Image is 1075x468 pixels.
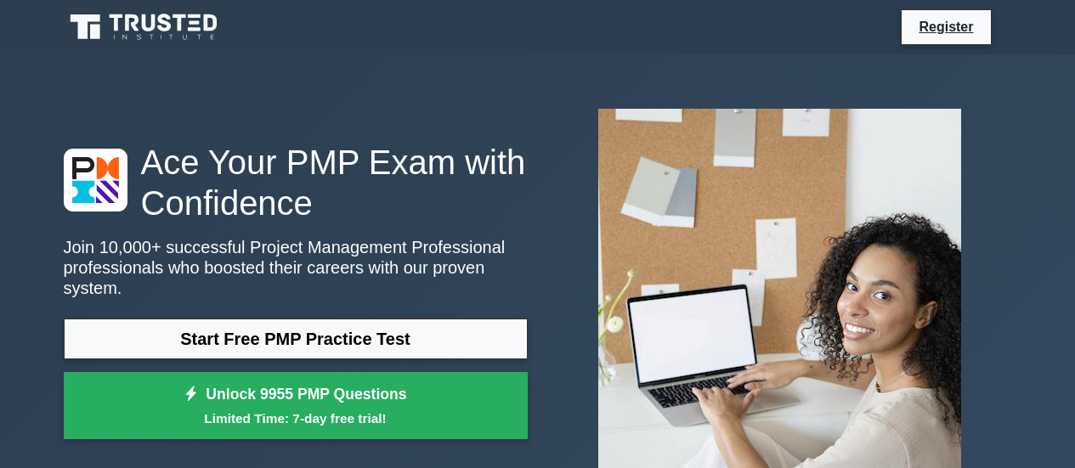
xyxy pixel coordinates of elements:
p: Join 10,000+ successful Project Management Professional professionals who boosted their careers w... [64,237,528,298]
h1: Ace Your PMP Exam with Confidence [64,142,528,223]
a: Start Free PMP Practice Test [64,319,528,359]
a: Register [908,16,983,37]
small: Limited Time: 7-day free trial! [85,409,506,428]
a: Unlock 9955 PMP QuestionsLimited Time: 7-day free trial! [64,372,528,440]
